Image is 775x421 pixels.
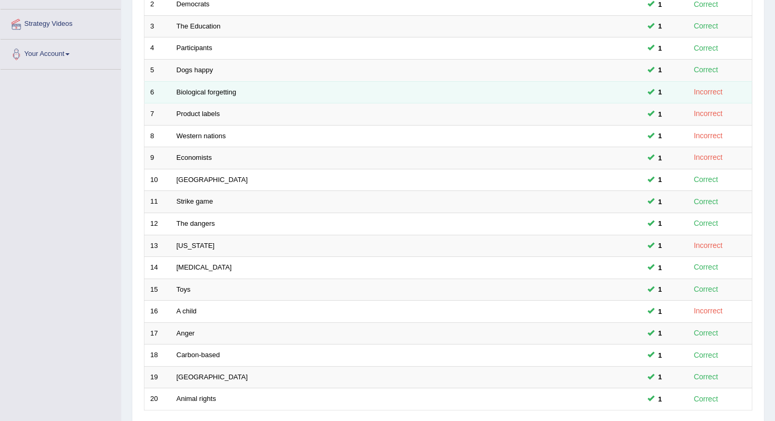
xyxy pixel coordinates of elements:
[177,88,236,96] a: Biological forgetting
[177,285,191,293] a: Toys
[177,351,220,359] a: Carbon-based
[690,196,723,208] div: Correct
[690,393,723,405] div: Correct
[654,43,666,54] span: You can still take this question
[690,174,723,186] div: Correct
[177,132,226,140] a: Western nations
[144,345,171,367] td: 18
[654,240,666,251] span: You can still take this question
[177,307,197,315] a: A child
[654,350,666,361] span: You can still take this question
[690,217,723,229] div: Correct
[177,44,212,52] a: Participants
[177,176,248,184] a: [GEOGRAPHIC_DATA]
[144,191,171,213] td: 11
[654,218,666,229] span: You can still take this question
[177,22,221,30] a: The Education
[654,328,666,339] span: You can still take this question
[144,322,171,345] td: 17
[144,366,171,388] td: 19
[654,262,666,273] span: You can still take this question
[177,66,213,74] a: Dogs happy
[144,279,171,301] td: 15
[177,219,215,227] a: The dangers
[690,305,727,317] div: Incorrect
[654,284,666,295] span: You can still take this question
[177,242,215,250] a: [US_STATE]
[144,388,171,410] td: 20
[654,371,666,382] span: You can still take this question
[654,87,666,98] span: You can still take this question
[144,37,171,60] td: 4
[144,60,171,82] td: 5
[654,21,666,32] span: You can still take this question
[690,151,727,164] div: Incorrect
[654,109,666,120] span: You can still take this question
[690,371,723,383] div: Correct
[690,42,723,54] div: Correct
[144,103,171,126] td: 7
[654,306,666,317] span: You can still take this question
[690,349,723,361] div: Correct
[177,395,216,403] a: Animal rights
[144,213,171,235] td: 12
[654,152,666,164] span: You can still take this question
[144,81,171,103] td: 6
[654,130,666,141] span: You can still take this question
[690,283,723,295] div: Correct
[690,108,727,120] div: Incorrect
[144,147,171,169] td: 9
[177,154,212,161] a: Economists
[690,86,727,98] div: Incorrect
[690,20,723,32] div: Correct
[177,197,213,205] a: Strike game
[1,40,121,66] a: Your Account
[654,174,666,185] span: You can still take this question
[144,235,171,257] td: 13
[654,196,666,207] span: You can still take this question
[654,64,666,75] span: You can still take this question
[177,110,220,118] a: Product labels
[144,169,171,191] td: 10
[690,64,723,76] div: Correct
[690,261,723,273] div: Correct
[144,15,171,37] td: 3
[177,263,232,271] a: [MEDICAL_DATA]
[1,9,121,36] a: Strategy Videos
[144,257,171,279] td: 14
[690,240,727,252] div: Incorrect
[690,130,727,142] div: Incorrect
[654,394,666,405] span: You can still take this question
[144,301,171,323] td: 16
[177,329,195,337] a: Anger
[177,373,248,381] a: [GEOGRAPHIC_DATA]
[690,327,723,339] div: Correct
[144,125,171,147] td: 8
